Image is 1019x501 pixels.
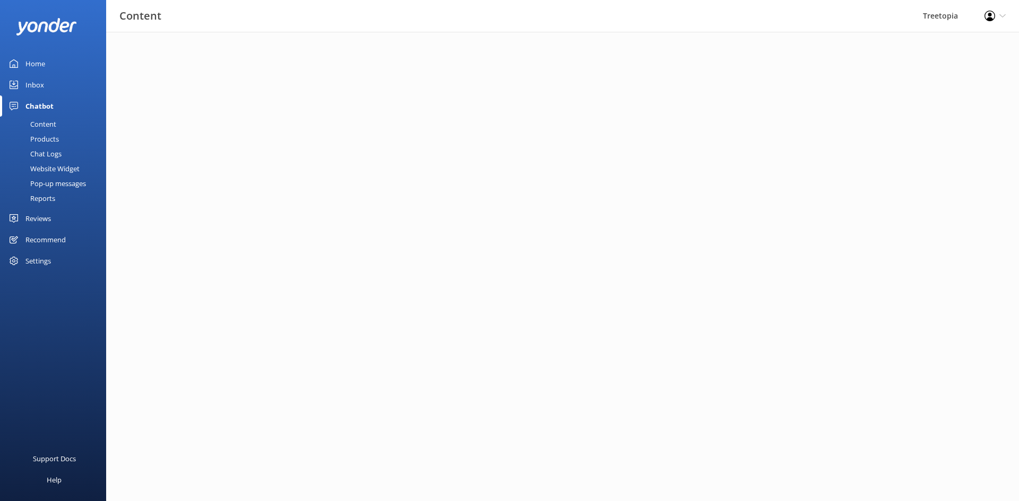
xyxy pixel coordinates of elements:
[6,117,106,131] a: Content
[6,191,55,206] div: Reports
[47,469,62,490] div: Help
[25,95,54,117] div: Chatbot
[6,146,62,161] div: Chat Logs
[6,146,106,161] a: Chat Logs
[25,74,44,95] div: Inbox
[25,53,45,74] div: Home
[25,250,51,271] div: Settings
[6,131,106,146] a: Products
[16,18,77,36] img: yonder-white-logo.png
[119,7,161,24] h3: Content
[6,161,80,176] div: Website Widget
[6,176,106,191] a: Pop-up messages
[25,208,51,229] div: Reviews
[25,229,66,250] div: Recommend
[6,117,56,131] div: Content
[6,161,106,176] a: Website Widget
[33,448,76,469] div: Support Docs
[6,176,86,191] div: Pop-up messages
[6,191,106,206] a: Reports
[6,131,59,146] div: Products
